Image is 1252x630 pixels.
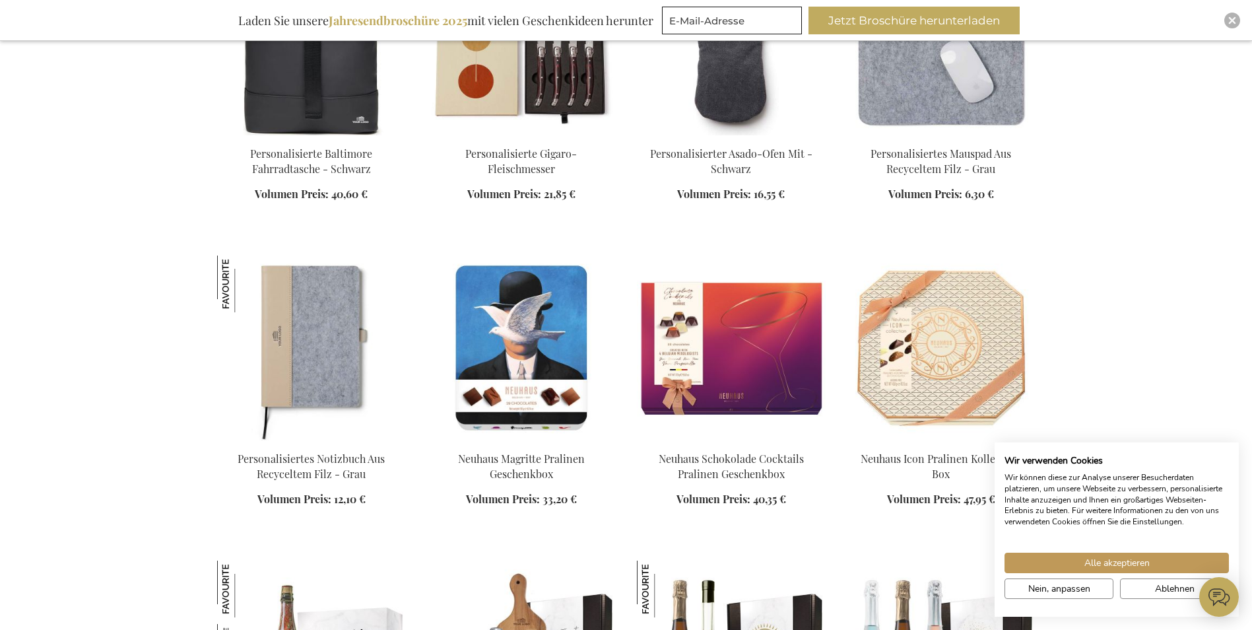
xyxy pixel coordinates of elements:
[662,7,802,34] input: E-Mail-Adresse
[255,187,329,201] span: Volumen Preis:
[1224,13,1240,28] div: Close
[1028,582,1090,596] span: Nein, anpassen
[458,452,585,481] a: Neuhaus Magritte Pralinen Geschenkbox
[1199,577,1239,617] iframe: belco-activator-frame
[217,561,274,617] img: Dame Jeanne Biermocktail Apéro Geschenkbox
[543,492,577,506] span: 33,20 €
[847,130,1036,143] a: Personalised Recycled Felt Mouse Pad - Grey Personalisiertes Mauspad Aus Recyceltem Filz - Grau
[217,435,406,448] a: Personalised Recycled Felt Notebook - Grey Personalisiertes Notizbuch Aus Recyceltem Filz - Grau
[887,492,961,506] span: Volumen Preis:
[427,256,616,440] img: Neuhaus Magritte Pralinen Geschenkbox
[467,187,576,202] a: Volumen Preis: 21,85 €
[888,187,994,202] a: Volumen Preis: 6,30 €
[257,492,331,506] span: Volumen Preis:
[753,492,786,506] span: 40,35 €
[754,187,785,201] span: 16,55 €
[965,187,994,201] span: 6,30 €
[329,13,467,28] b: Jahresendbroschüre 2025
[1005,455,1229,467] h2: Wir verwenden Cookies
[677,187,751,201] span: Volumen Preis:
[1005,553,1229,573] button: Akzeptieren Sie alle cookies
[217,130,406,143] a: Personalised Baltimore Bike Bag - Black
[467,187,541,201] span: Volumen Preis:
[1005,578,1113,599] button: cookie Einstellungen anpassen
[466,492,577,507] a: Volumen Preis: 33,20 €
[217,256,274,312] img: Personalisiertes Notizbuch Aus Recyceltem Filz - Grau
[1155,582,1195,596] span: Ablehnen
[1228,17,1236,24] img: Close
[637,256,826,440] img: Neuhaus Schokolade Cocktails Pralinen Geschenkbox
[465,147,577,176] a: Personalisierte Gigaro-Fleischmesser
[659,452,804,481] a: Neuhaus Schokolade Cocktails Pralinen Geschenkbox
[871,147,1011,176] a: Personalisiertes Mauspad Aus Recyceltem Filz - Grau
[1120,578,1229,599] button: Alle verweigern cookies
[334,492,366,506] span: 12,10 €
[847,435,1036,448] a: Neuhaus Icon Pralinen Kollektion Box - Exclusive Business Gifts
[677,187,785,202] a: Volumen Preis: 16,55 €
[637,435,826,448] a: Neuhaus Schokolade Cocktails Pralinen Geschenkbox
[637,561,694,617] img: Personalisierter Limoncello Spritz
[888,187,962,201] span: Volumen Preis:
[331,187,368,201] span: 40,60 €
[861,452,1021,481] a: Neuhaus Icon Pralinen Kollektion Box
[847,256,1036,440] img: Neuhaus Icon Pralinen Kollektion Box - Exclusive Business Gifts
[808,7,1020,34] button: Jetzt Broschüre herunterladen
[257,492,366,507] a: Volumen Preis: 12,10 €
[887,492,995,507] a: Volumen Preis: 47,95 €
[466,492,540,506] span: Volumen Preis:
[650,147,812,176] a: Personalisierter Asado-Ofen Mit - Schwarz
[544,187,576,201] span: 21,85 €
[676,492,750,506] span: Volumen Preis:
[427,130,616,143] a: Personalised Gigaro Meat Knives
[250,147,372,176] a: Personalisierte Baltimore Fahrradtasche - Schwarz
[255,187,368,202] a: Volumen Preis: 40,60 €
[964,492,995,506] span: 47,95 €
[217,256,406,440] img: Personalised Recycled Felt Notebook - Grey
[662,7,806,38] form: marketing offers and promotions
[1084,556,1150,570] span: Alle akzeptieren
[427,435,616,448] a: Neuhaus Magritte Pralinen Geschenkbox
[232,7,659,34] div: Laden Sie unsere mit vielen Geschenkideen herunter
[1005,472,1229,528] p: Wir können diese zur Analyse unserer Besucherdaten platzieren, um unsere Webseite zu verbessern, ...
[676,492,786,507] a: Volumen Preis: 40,35 €
[637,130,826,143] a: Personalised Asado Oven Mit - Black
[238,452,385,481] a: Personalisiertes Notizbuch Aus Recyceltem Filz - Grau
